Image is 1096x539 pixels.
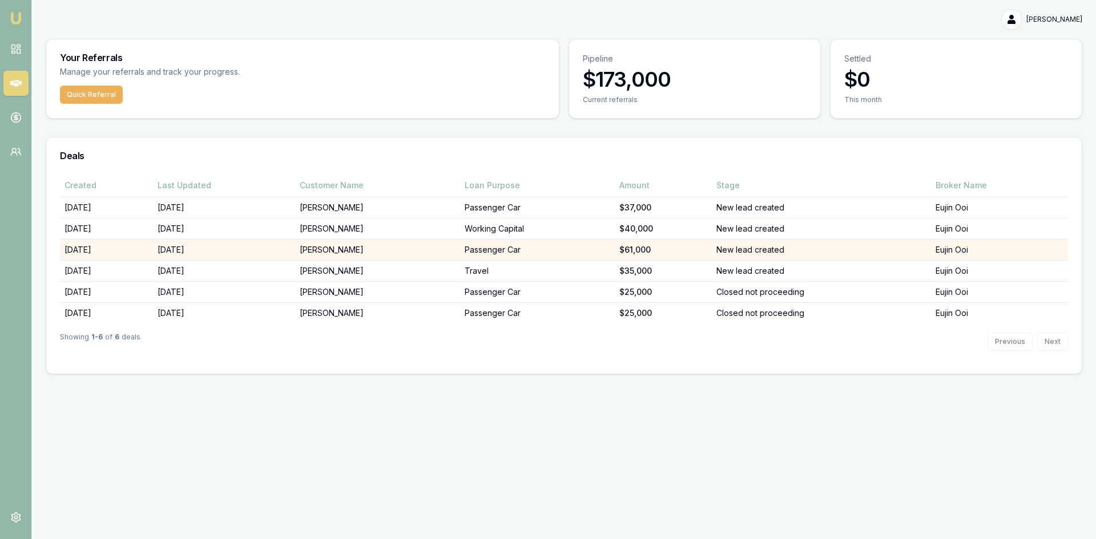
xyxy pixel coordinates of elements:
td: [DATE] [60,260,153,281]
td: New lead created [712,239,931,260]
div: Customer Name [300,180,456,191]
td: Closed not proceeding [712,281,931,302]
p: Manage your referrals and track your progress. [60,66,352,79]
div: $40,000 [619,223,707,234]
td: Eujin Ooi [931,239,1068,260]
td: [DATE] [60,302,153,323]
div: Showing of deals [60,333,140,351]
td: Passenger Car [460,197,615,218]
td: [DATE] [60,197,153,218]
td: [DATE] [153,260,295,281]
button: Quick Referral [60,86,123,104]
td: Eujin Ooi [931,197,1068,218]
td: [DATE] [60,281,153,302]
td: Eujin Ooi [931,302,1068,323]
td: [DATE] [153,218,295,239]
div: $61,000 [619,244,707,256]
td: Eujin Ooi [931,260,1068,281]
h3: Your Referrals [60,53,545,62]
td: Eujin Ooi [931,218,1068,239]
td: New lead created [712,260,931,281]
h3: $173,000 [583,68,807,91]
td: [DATE] [60,218,153,239]
td: [PERSON_NAME] [295,239,460,260]
div: Amount [619,180,707,191]
strong: 1 - 6 [91,333,103,351]
p: Settled [844,53,1068,64]
h3: Deals [60,151,1068,160]
td: [PERSON_NAME] [295,260,460,281]
td: [PERSON_NAME] [295,302,460,323]
strong: 6 [115,333,119,351]
div: Current referrals [583,95,807,104]
td: Passenger Car [460,239,615,260]
td: Closed not proceeding [712,302,931,323]
td: [DATE] [60,239,153,260]
img: emu-icon-u.png [9,11,23,25]
td: Passenger Car [460,302,615,323]
td: New lead created [712,197,931,218]
div: Broker Name [936,180,1063,191]
h3: $0 [844,68,1068,91]
td: Eujin Ooi [931,281,1068,302]
span: [PERSON_NAME] [1026,15,1082,24]
td: [PERSON_NAME] [295,197,460,218]
td: [DATE] [153,197,295,218]
p: Pipeline [583,53,807,64]
div: $25,000 [619,307,707,319]
div: Last Updated [158,180,291,191]
div: Stage [716,180,926,191]
div: Loan Purpose [465,180,610,191]
td: [PERSON_NAME] [295,218,460,239]
div: This month [844,95,1068,104]
div: $37,000 [619,202,707,213]
td: Passenger Car [460,281,615,302]
td: [PERSON_NAME] [295,281,460,302]
div: $25,000 [619,286,707,298]
td: [DATE] [153,239,295,260]
div: Created [65,180,148,191]
td: Working Capital [460,218,615,239]
td: New lead created [712,218,931,239]
td: [DATE] [153,302,295,323]
div: $35,000 [619,265,707,277]
td: [DATE] [153,281,295,302]
td: Travel [460,260,615,281]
